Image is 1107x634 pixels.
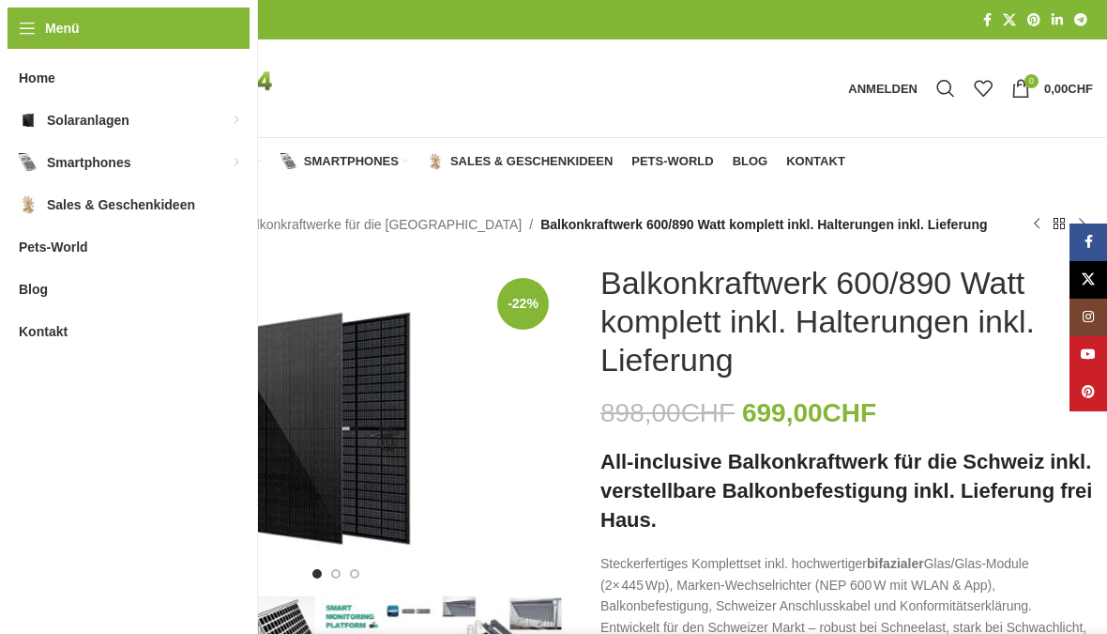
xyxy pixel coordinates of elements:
span: Solaranlagen [47,103,129,137]
a: Telegram Social Link [1069,8,1093,33]
strong: All-inclusive Balkonkraftwerk für die Schweiz inkl. verstellbare Balkonbefestigung inkl. Lieferun... [600,450,1092,532]
span: CHF [681,398,735,427]
bdi: 699,00 [742,398,876,427]
a: X Social Link [997,8,1022,33]
div: 1 / 6 [68,264,565,593]
a: Pinterest Social Link [1022,8,1046,33]
span: Pets-World [19,230,88,264]
a: Facebook Social Link [1069,224,1107,261]
span: CHF [1068,82,1093,96]
span: Balkonkraftwerk 600/890 Watt komplett inkl. Halterungen inkl. Lieferung [540,214,987,235]
a: Pets-World [631,143,713,180]
a: Kontakt [786,143,845,180]
a: LinkedIn Social Link [1046,8,1069,33]
img: Sales & Geschenkideen [427,153,444,170]
a: Instagram Social Link [1069,299,1107,336]
span: Menü [45,18,80,39]
a: Anmelden [839,70,927,107]
span: Sales & Geschenkideen [47,188,195,222]
span: Kontakt [19,315,68,348]
div: Hauptnavigation [61,143,855,180]
span: Blog [19,272,48,306]
a: X Social Link [1069,261,1107,299]
a: Solaranlagen [126,143,262,180]
a: Facebook Social Link [978,8,997,33]
strong: bifazialer [867,556,924,571]
img: Smartphones [281,153,297,170]
li: Go to slide 2 [331,569,341,579]
span: Home [19,61,55,95]
img: Smartphones [19,153,38,172]
h1: Balkonkraftwerk 600/890 Watt komplett inkl. Halterungen inkl. Lieferung [600,264,1093,379]
div: Meine Wunschliste [964,70,1002,107]
a: Sales & Geschenkideen [427,143,613,180]
a: Blog [733,143,768,180]
a: YouTube Social Link [1069,336,1107,374]
span: Smartphones [47,146,130,179]
img: Sales & Geschenkideen [19,195,38,214]
bdi: 0,00 [1044,82,1093,96]
span: Kontakt [786,154,845,169]
span: -22% [497,278,549,330]
a: Smartphones [281,143,408,180]
nav: Breadcrumb [70,214,988,235]
a: Balkonkraftwerke für die [GEOGRAPHIC_DATA] [240,214,522,235]
span: CHF [823,398,877,427]
span: Anmelden [848,83,917,95]
a: Vorheriges Produkt [1025,213,1048,236]
span: Smartphones [304,154,399,169]
a: 0 0,00CHF [1002,70,1102,107]
li: Go to slide 3 [350,569,359,579]
a: Pinterest Social Link [1069,374,1107,411]
a: Suche [927,70,964,107]
li: Go to slide 1 [312,569,322,579]
span: Pets-World [631,154,713,169]
img: Maysun_ea7b40e4-acfe-4f60-805a-4437ef6c728d [70,264,563,593]
span: Blog [733,154,768,169]
span: 0 [1024,74,1039,88]
img: Solaranlagen [19,111,38,130]
bdi: 898,00 [600,398,735,427]
span: Sales & Geschenkideen [450,154,613,169]
a: Nächstes Produkt [1070,213,1093,236]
